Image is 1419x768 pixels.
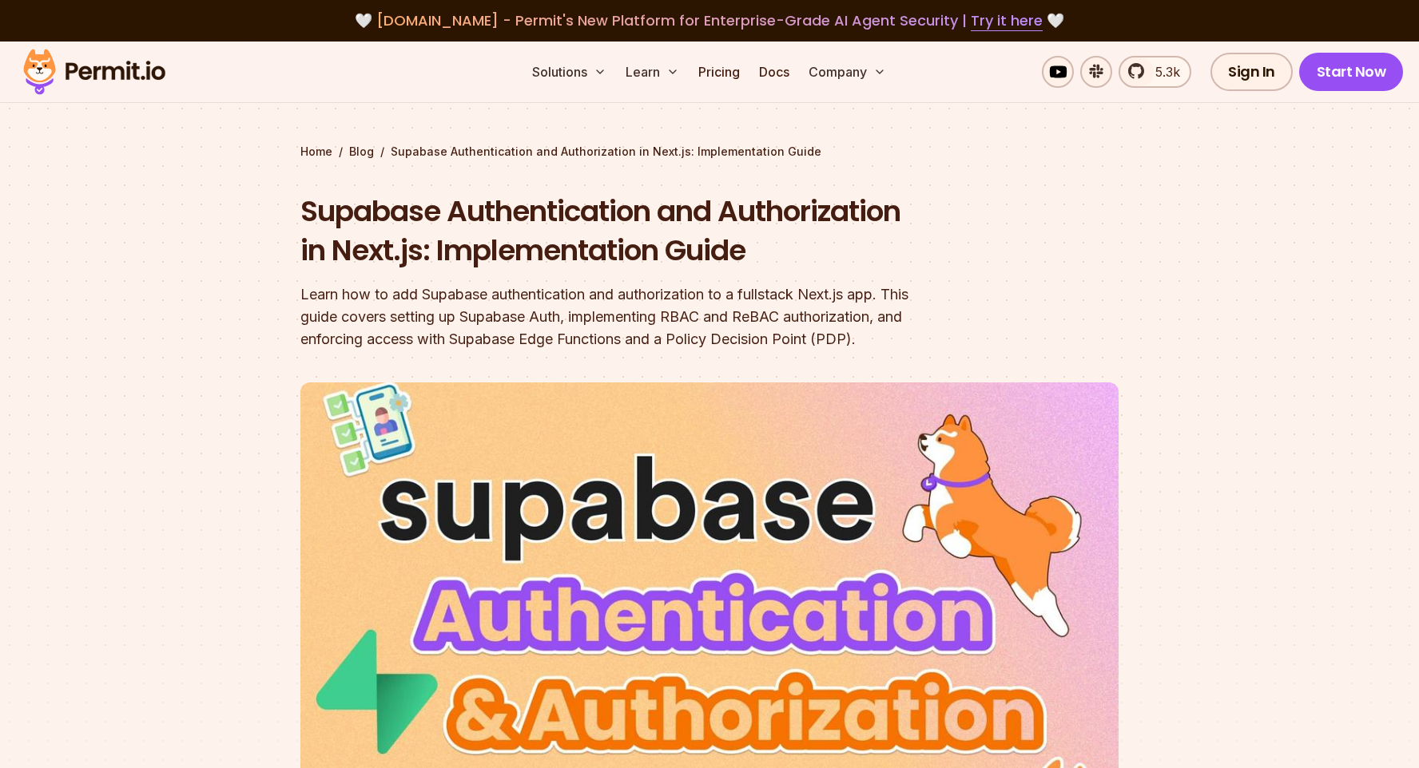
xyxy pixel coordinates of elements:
a: Sign In [1210,53,1293,91]
a: Try it here [971,10,1043,31]
a: Docs [753,56,796,88]
div: 🤍 🤍 [38,10,1381,32]
span: 5.3k [1146,62,1180,81]
a: Blog [349,144,374,160]
span: [DOMAIN_NAME] - Permit's New Platform for Enterprise-Grade AI Agent Security | [376,10,1043,30]
a: 5.3k [1119,56,1191,88]
h1: Supabase Authentication and Authorization in Next.js: Implementation Guide [300,192,914,271]
button: Learn [619,56,686,88]
a: Pricing [692,56,746,88]
img: Permit logo [16,45,173,99]
a: Home [300,144,332,160]
button: Company [802,56,892,88]
button: Solutions [526,56,613,88]
a: Start Now [1299,53,1404,91]
div: Learn how to add Supabase authentication and authorization to a fullstack Next.js app. This guide... [300,283,914,350]
div: / / [300,144,1119,160]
